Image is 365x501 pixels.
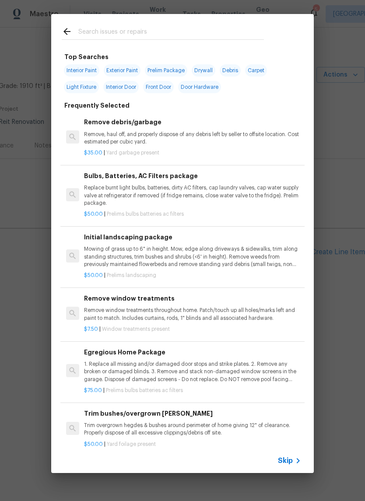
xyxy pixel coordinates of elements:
h6: Bulbs, Batteries, AC Filters package [84,171,301,181]
h6: Remove debris/garbage [84,117,301,127]
h6: Frequently Selected [64,101,130,110]
span: Yard foilage present [107,441,156,447]
p: Remove window treatments throughout home. Patch/touch up all holes/marks left and paint to match.... [84,307,301,322]
span: Skip [278,456,293,465]
span: $35.00 [84,150,102,155]
h6: Trim bushes/overgrown [PERSON_NAME] [84,409,301,418]
p: | [84,326,301,333]
span: $7.50 [84,326,98,332]
input: Search issues or repairs [78,26,264,39]
span: Prelims bulbs batteries ac filters [107,211,184,217]
p: | [84,149,301,157]
p: Mowing of grass up to 6" in height. Mow, edge along driveways & sidewalks, trim along standing st... [84,245,301,268]
span: Interior Door [103,81,139,93]
span: $75.00 [84,388,102,393]
span: Prelims bulbs batteries ac filters [106,388,183,393]
span: Window treatments present [102,326,170,332]
span: $50.00 [84,441,103,447]
span: Door Hardware [178,81,221,93]
span: $50.00 [84,273,103,278]
h6: Egregious Home Package [84,347,301,357]
h6: Top Searches [64,52,109,62]
span: Prelim Package [145,64,187,77]
p: Trim overgrown hegdes & bushes around perimeter of home giving 12" of clearance. Properly dispose... [84,422,301,437]
p: | [84,272,301,279]
p: 1. Replace all missing and/or damaged door stops and strike plates. 2. Remove any broken or damag... [84,361,301,383]
span: Interior Paint [64,64,99,77]
p: Remove, haul off, and properly dispose of any debris left by seller to offsite location. Cost est... [84,131,301,146]
h6: Initial landscaping package [84,232,301,242]
p: | [84,441,301,448]
span: Carpet [245,64,267,77]
span: Light Fixture [64,81,99,93]
h6: Remove window treatments [84,294,301,303]
span: $50.00 [84,211,103,217]
span: Exterior Paint [104,64,140,77]
span: Yard garbage present [106,150,159,155]
p: | [84,387,301,394]
span: Front Door [143,81,174,93]
span: Prelims landscaping [107,273,156,278]
p: | [84,210,301,218]
p: Replace burnt light bulbs, batteries, dirty AC filters, cap laundry valves, cap water supply valv... [84,184,301,207]
span: Debris [220,64,241,77]
span: Drywall [192,64,215,77]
